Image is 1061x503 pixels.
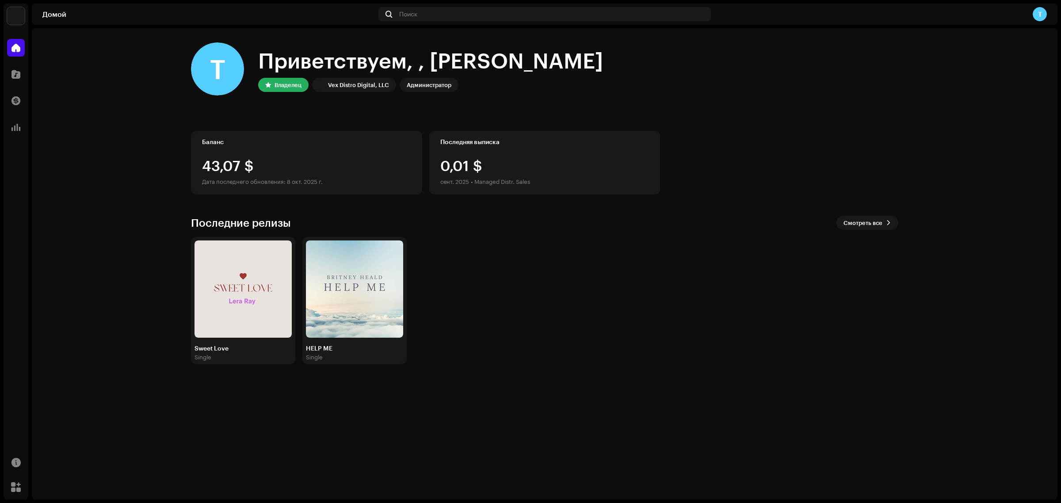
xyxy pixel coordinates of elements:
img: 91324bb8-326d-4499-aefc-abb1bef50e49 [306,240,403,338]
div: Sweet Love [195,345,292,352]
div: Администратор [407,80,451,90]
button: Смотреть все [836,216,898,230]
div: сент. 2025 [440,176,469,187]
re-o-card-value: Баланс [191,131,422,194]
span: Смотреть все [843,214,882,232]
div: Managed Distr. Sales [474,176,530,187]
div: Владелец [275,80,302,90]
img: 4f352ab7-c6b2-4ec4-b97a-09ea22bd155f [7,7,25,25]
div: Дата последнего обновления: 8 окт. 2025 г. [202,176,411,187]
div: Баланс [202,138,411,145]
div: T [1033,7,1047,21]
div: Домой [42,11,375,18]
div: Single [195,354,211,361]
img: 76bc48eb-a826-433f-8ad5-66892c4fe414 [195,240,292,338]
h3: Последние релизы [191,216,291,230]
div: Последняя выписка [440,138,649,145]
div: Vex Distro Digital, LLC [328,80,389,90]
div: T [191,42,244,95]
div: HELP ME [306,345,403,352]
re-o-card-value: Последняя выписка [429,131,660,194]
div: • [471,176,473,187]
span: Поиск [399,11,417,18]
div: Single [306,354,323,361]
img: 4f352ab7-c6b2-4ec4-b97a-09ea22bd155f [314,80,324,90]
div: Приветствуем, , [PERSON_NAME] [258,46,603,74]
